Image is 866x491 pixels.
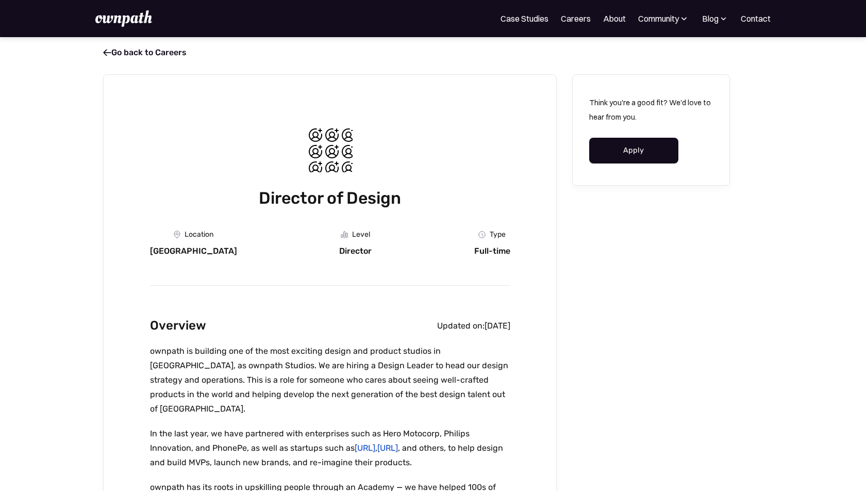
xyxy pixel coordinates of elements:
[103,47,111,58] span: 
[474,246,510,256] div: Full-time
[377,443,398,453] a: [URL]
[352,231,370,239] div: Level
[150,344,510,416] p: ownpath is building one of the most exciting design and product studios in [GEOGRAPHIC_DATA], as ...
[485,321,510,331] div: [DATE]
[478,231,486,238] img: Clock Icon - Job Board X Webflow Template
[638,12,689,25] div: Community
[185,231,213,239] div: Location
[339,246,372,256] div: Director
[341,231,348,238] img: Graph Icon - Job Board X Webflow Template
[702,12,719,25] div: Blog
[355,443,375,453] a: [URL]
[603,12,626,25] a: About
[437,321,485,331] div: Updated on:
[589,138,678,163] a: Apply
[150,246,237,256] div: [GEOGRAPHIC_DATA]
[174,231,180,239] img: Location Icon - Job Board X Webflow Template
[702,12,728,25] div: Blog
[150,427,510,470] p: In the last year, we have partnered with enterprises such as Hero Motocorp, Philips Innovation, a...
[103,47,187,57] a: Go back to Careers
[638,12,679,25] div: Community
[561,12,591,25] a: Careers
[150,186,510,210] h1: Director of Design
[589,95,713,124] p: Think you're a good fit? We'd love to hear from you.
[150,316,206,336] h2: Overview
[501,12,548,25] a: Case Studies
[490,231,506,239] div: Type
[741,12,771,25] a: Contact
